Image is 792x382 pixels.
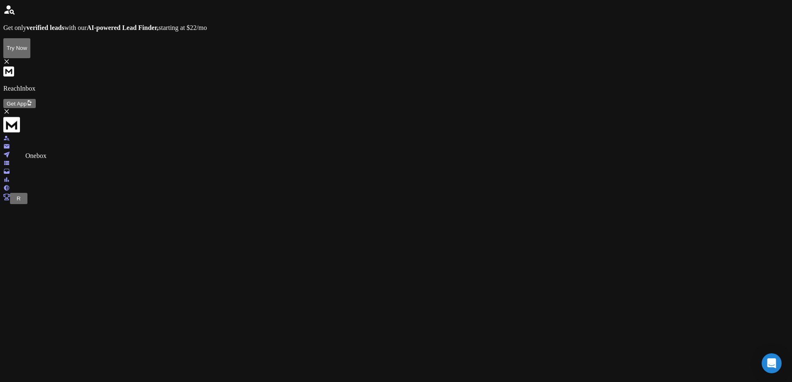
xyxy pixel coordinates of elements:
p: Get only with our starting at $22/mo [3,24,789,32]
button: R [10,193,27,204]
button: Try Now [3,38,30,58]
img: logo [3,116,20,133]
button: Get App [3,99,36,108]
button: R [13,194,24,203]
p: ReachInbox [3,85,789,92]
strong: AI-powered Lead Finder, [86,24,158,31]
p: Try Now [7,45,27,51]
span: R [17,195,21,202]
strong: verified leads [27,24,64,31]
div: Open Intercom Messenger [762,353,782,373]
div: Onebox [25,152,47,160]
